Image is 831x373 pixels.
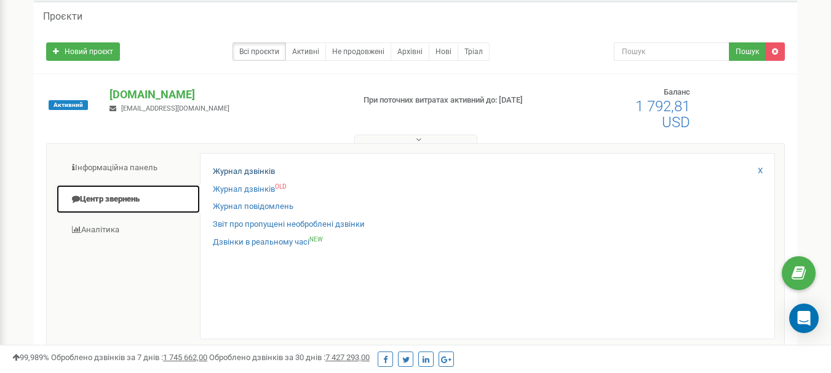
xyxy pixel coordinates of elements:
[325,42,391,61] a: Не продовжені
[49,100,88,110] span: Активний
[213,201,293,213] a: Журнал повідомлень
[309,236,323,243] sup: NEW
[109,87,343,103] p: [DOMAIN_NAME]
[213,237,323,248] a: Дзвінки в реальному часіNEW
[233,42,286,61] a: Всі проєкти
[614,42,730,61] input: Пошук
[51,353,207,362] span: Оброблено дзвінків за 7 днів :
[789,304,819,333] div: Open Intercom Messenger
[325,353,370,362] u: 7 427 293,00
[458,42,490,61] a: Тріал
[209,353,370,362] span: Оброблено дзвінків за 30 днів :
[635,98,690,131] span: 1 792,81 USD
[46,42,120,61] a: Новий проєкт
[391,42,429,61] a: Архівні
[12,353,49,362] span: 99,989%
[213,166,275,178] a: Журнал дзвінків
[285,42,326,61] a: Активні
[56,215,201,245] a: Аналiтика
[729,42,766,61] button: Пошук
[121,104,229,112] span: [EMAIL_ADDRESS][DOMAIN_NAME]
[56,184,201,214] a: Центр звернень
[429,42,458,61] a: Нові
[758,165,763,177] a: X
[213,219,365,230] a: Звіт про пропущені необроблені дзвінки
[213,184,286,195] a: Журнал дзвінківOLD
[56,153,201,183] a: Інформаційна панель
[364,95,535,106] p: При поточних витратах активний до: [DATE]
[664,87,690,96] span: Баланс
[275,183,286,190] sup: OLD
[163,353,207,362] u: 1 745 662,00
[43,11,82,22] h5: Проєкти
